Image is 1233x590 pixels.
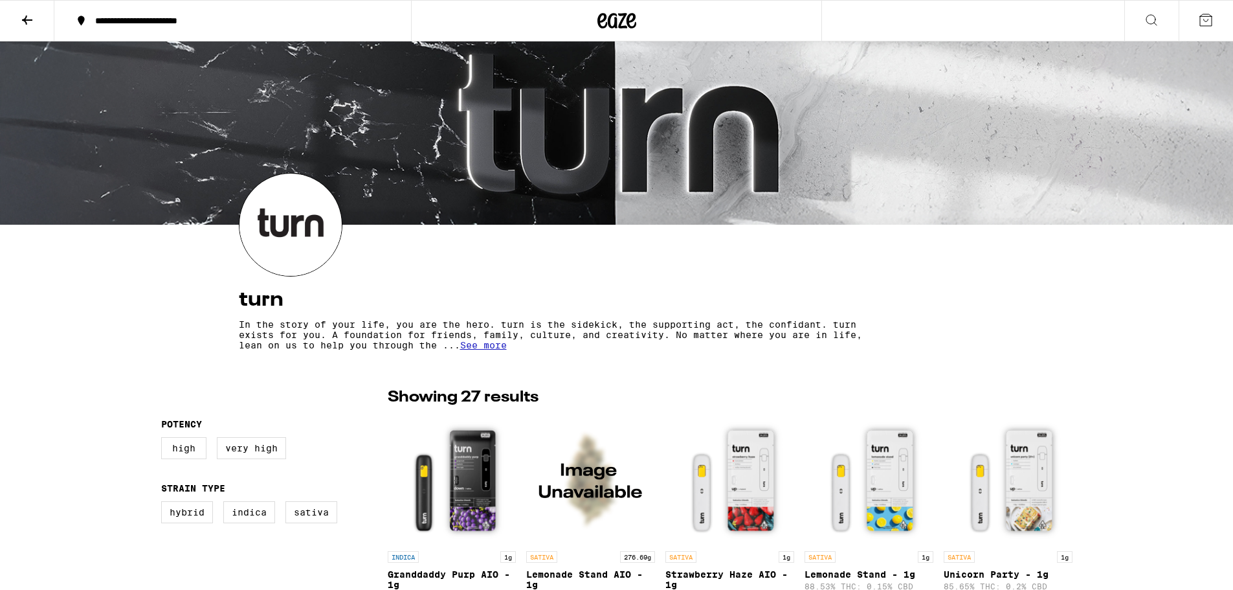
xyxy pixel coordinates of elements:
label: Sativa [285,501,337,523]
p: In the story of your life, you are the hero. turn is the sidekick, the supporting act, the confid... [239,319,881,350]
p: 1g [779,551,794,563]
p: Granddaddy Purp AIO - 1g [388,569,517,590]
p: 1g [918,551,933,563]
legend: Potency [161,419,202,429]
label: Very High [217,437,286,459]
p: SATIVA [665,551,696,563]
img: turn - Granddaddy Purp AIO - 1g [388,415,517,545]
label: Indica [223,501,275,523]
p: Showing 27 results [388,387,539,409]
img: turn - Lemonade Stand AIO - 1g [526,415,655,545]
label: High [161,437,206,459]
p: Lemonade Stand AIO - 1g [526,569,655,590]
p: 1g [1057,551,1072,563]
img: turn - Unicorn Party - 1g [944,415,1072,545]
p: 276.69g [620,551,655,563]
p: INDICA [388,551,419,563]
legend: Strain Type [161,483,225,494]
img: turn - Lemonade Stand - 1g [805,415,933,545]
p: SATIVA [526,551,557,563]
p: Lemonade Stand - 1g [805,569,933,580]
p: 1g [500,551,516,563]
p: SATIVA [805,551,836,563]
h4: turn [239,289,995,310]
img: turn - Strawberry Haze AIO - 1g [665,415,794,545]
img: turn logo [239,174,342,276]
p: Unicorn Party - 1g [944,569,1072,580]
label: Hybrid [161,501,213,523]
p: Strawberry Haze AIO - 1g [665,569,794,590]
span: See more [460,340,507,350]
p: SATIVA [944,551,975,563]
